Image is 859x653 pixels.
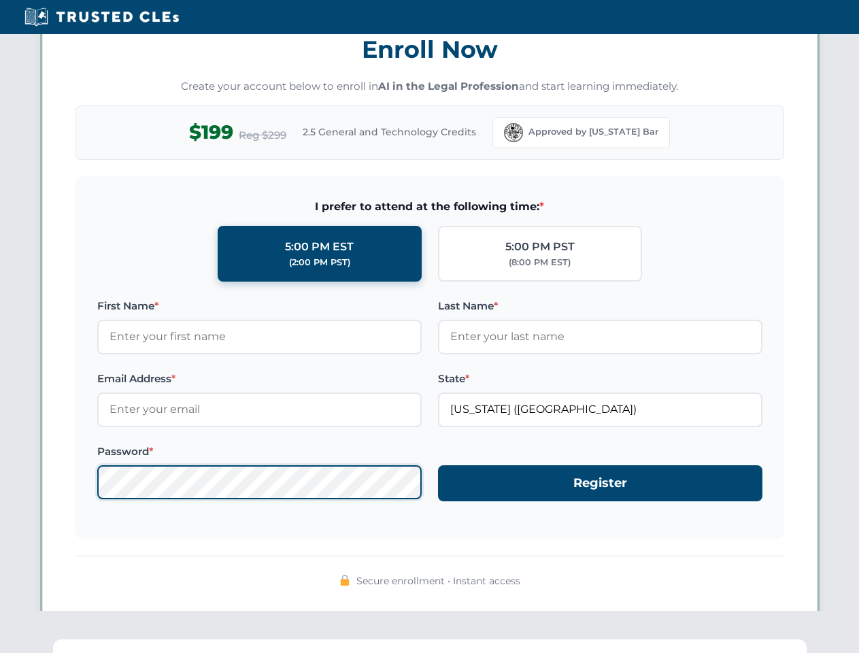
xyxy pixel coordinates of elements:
[189,117,233,148] span: $199
[378,80,519,93] strong: AI in the Legal Profession
[97,320,422,354] input: Enter your first name
[438,320,762,354] input: Enter your last name
[97,198,762,216] span: I prefer to attend at the following time:
[509,256,571,269] div: (8:00 PM EST)
[97,298,422,314] label: First Name
[97,371,422,387] label: Email Address
[438,465,762,501] button: Register
[303,124,476,139] span: 2.5 General and Technology Credits
[504,123,523,142] img: Florida Bar
[285,238,354,256] div: 5:00 PM EST
[438,298,762,314] label: Last Name
[339,575,350,586] img: 🔒
[528,125,658,139] span: Approved by [US_STATE] Bar
[289,256,350,269] div: (2:00 PM PST)
[356,573,520,588] span: Secure enrollment • Instant access
[505,238,575,256] div: 5:00 PM PST
[97,392,422,426] input: Enter your email
[438,392,762,426] input: Florida (FL)
[239,127,286,144] span: Reg $299
[20,7,183,27] img: Trusted CLEs
[438,371,762,387] label: State
[75,28,784,71] h3: Enroll Now
[97,443,422,460] label: Password
[75,79,784,95] p: Create your account below to enroll in and start learning immediately.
